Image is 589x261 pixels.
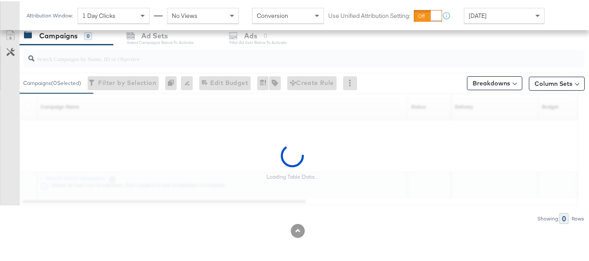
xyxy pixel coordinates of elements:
div: Campaigns ( 0 Selected) [23,78,81,86]
div: 0 [84,31,92,39]
div: 0 [165,75,181,89]
label: Use Unified Attribution Setting: [328,10,410,19]
button: Column Sets [529,75,585,89]
span: Conversion [257,10,288,18]
div: Rows [571,214,585,220]
div: Loading Table Data... [266,172,318,179]
div: Attribution Window: [26,11,73,17]
span: [DATE] [469,10,487,18]
span: 1 Day Clicks [82,10,116,18]
div: Showing: [537,214,559,220]
div: 0 [559,212,569,223]
button: Breakdowns [467,75,522,89]
input: Search Campaigns by Name, ID or Objective [34,45,535,62]
div: Campaigns [39,30,78,40]
span: No Views [172,10,197,18]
